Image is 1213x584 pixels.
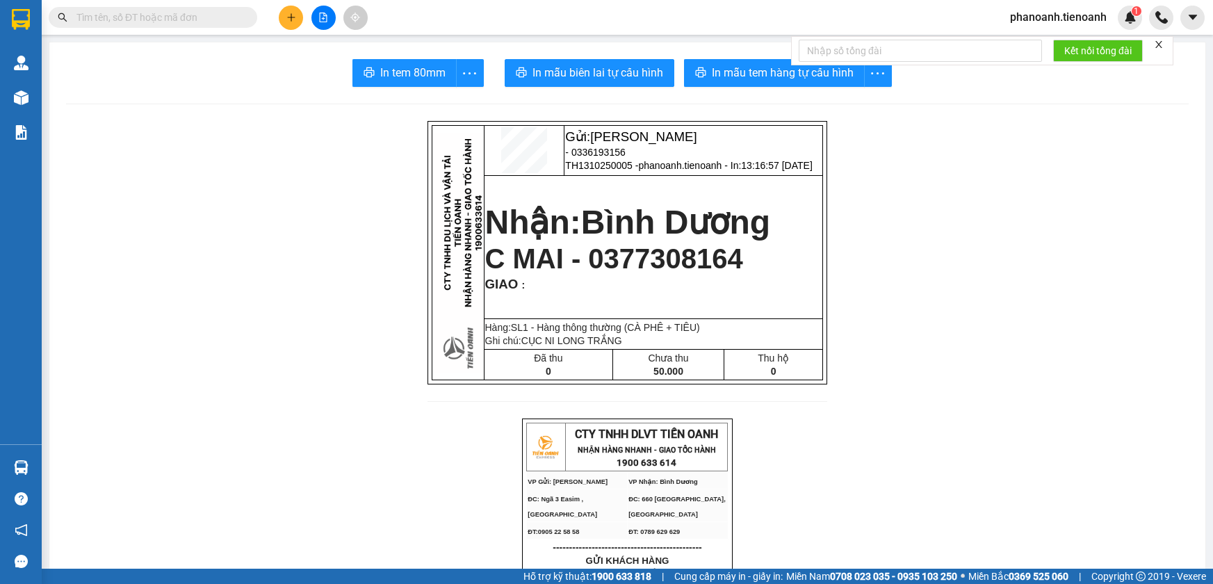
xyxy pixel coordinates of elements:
span: Kết nối tổng đài [1064,43,1132,58]
span: more [865,65,891,82]
span: Hàng:SL [485,322,700,333]
span: CỤC NI LONG TRẮNG [521,335,622,346]
span: plus [286,13,296,22]
span: CTY TNHH DLVT TIẾN OANH [575,428,718,441]
span: C MAI - 0377308164 [485,243,743,274]
input: Tìm tên, số ĐT hoặc mã đơn [76,10,241,25]
span: ⚪️ [961,574,965,579]
span: Đã thu [534,352,562,364]
img: logo-vxr [12,9,30,30]
button: Kết nối tổng đài [1053,40,1143,62]
span: Cung cấp máy in - giấy in: [674,569,783,584]
span: search [58,13,67,22]
span: caret-down [1187,11,1199,24]
span: : [518,279,525,291]
span: message [15,555,28,568]
span: phanoanh.tienoanh - In: [638,160,812,171]
span: copyright [1136,571,1146,581]
span: TH1310250005 - [565,160,812,171]
button: printerIn tem 80mm [352,59,457,87]
span: - 0336193156 [565,147,625,158]
span: Hỗ trợ kỹ thuật: [523,569,651,584]
strong: 1900 633 614 [617,457,676,468]
span: printer [516,67,527,80]
span: close [1154,40,1164,49]
span: Chưa thu [648,352,688,364]
span: VP Gửi: [PERSON_NAME] [528,478,608,485]
img: warehouse-icon [14,460,29,475]
strong: Nhận: [485,204,771,241]
span: In mẫu biên lai tự cấu hình [532,64,663,81]
span: | [1079,569,1081,584]
span: Gửi: [565,129,697,144]
button: aim [343,6,368,30]
span: Ghi chú: [485,335,622,346]
span: Bình Dương [581,204,770,241]
span: printer [695,67,706,80]
span: VP Nhận: Bình Dương [628,478,698,485]
span: phanoanh.tienoanh [999,8,1118,26]
span: ĐT:0905 22 58 58 [528,528,579,535]
span: more [457,65,483,82]
button: caret-down [1180,6,1205,30]
img: warehouse-icon [14,56,29,70]
span: | [662,569,664,584]
span: Thu hộ [758,352,789,364]
span: In mẫu tem hàng tự cấu hình [712,64,854,81]
sup: 1 [1132,6,1141,16]
img: warehouse-icon [14,90,29,105]
strong: 0708 023 035 - 0935 103 250 [830,571,957,582]
img: icon-new-feature [1124,11,1137,24]
span: ĐT: 0789 629 629 [628,528,680,535]
span: 0 [771,366,776,377]
span: 0 [546,366,551,377]
span: file-add [318,13,328,22]
span: 1 - Hàng thông thường (CÀ PHÊ + TIÊU) [523,322,700,333]
span: ĐC: Ngã 3 Easim ,[GEOGRAPHIC_DATA] [528,496,597,518]
input: Nhập số tổng đài [799,40,1042,62]
span: [PERSON_NAME] [590,129,697,144]
button: more [456,59,484,87]
span: 13:16:57 [DATE] [741,160,812,171]
span: Miền Nam [786,569,957,584]
button: file-add [311,6,336,30]
span: question-circle [15,492,28,505]
span: GIAO [485,277,519,291]
span: In tem 80mm [380,64,446,81]
img: solution-icon [14,125,29,140]
span: 50.000 [653,366,683,377]
img: logo [528,430,562,464]
img: phone-icon [1155,11,1168,24]
strong: 0369 525 060 [1009,571,1068,582]
span: 1 [1134,6,1139,16]
span: aim [350,13,360,22]
button: more [864,59,892,87]
strong: NHẬN HÀNG NHANH - GIAO TỐC HÀNH [578,446,716,455]
button: plus [279,6,303,30]
span: ---------------------------------------------- [553,542,701,553]
span: ĐC: 660 [GEOGRAPHIC_DATA], [GEOGRAPHIC_DATA] [628,496,726,518]
span: printer [364,67,375,80]
button: printerIn mẫu biên lai tự cấu hình [505,59,674,87]
button: printerIn mẫu tem hàng tự cấu hình [684,59,865,87]
span: Miền Bắc [968,569,1068,584]
span: GỬI KHÁCH HÀNG [586,555,669,566]
strong: 1900 633 818 [592,571,651,582]
span: notification [15,524,28,537]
